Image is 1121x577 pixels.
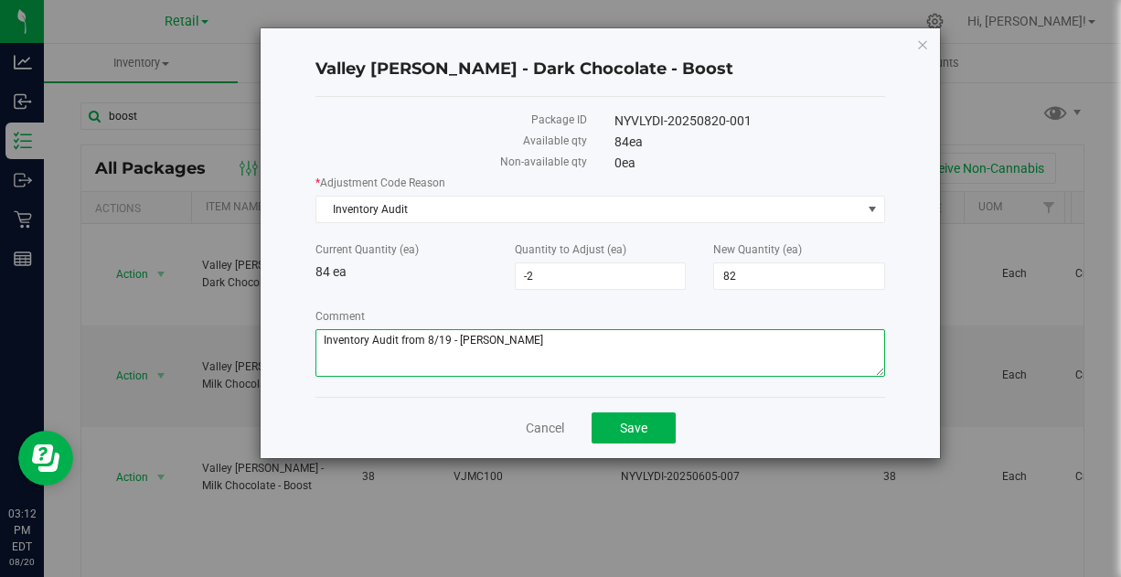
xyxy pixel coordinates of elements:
label: Package ID [315,112,586,128]
span: ea [622,155,635,170]
label: Current Quantity (ea) [315,241,487,258]
label: Comment [315,308,885,325]
iframe: Resource center [18,431,73,486]
span: 84 [614,134,643,149]
span: 0 [614,155,635,170]
span: Inventory Audit [316,197,861,222]
a: Cancel [526,419,564,437]
label: Available qty [315,133,586,149]
span: select [861,197,884,222]
input: -2 [516,263,686,289]
h4: Valley [PERSON_NAME] - Dark Chocolate - Boost [315,58,885,81]
label: New Quantity (ea) [713,241,885,258]
span: 84 ea [315,264,347,279]
label: Quantity to Adjust (ea) [515,241,687,258]
label: Non-available qty [315,154,586,170]
input: 82 [714,263,884,289]
span: ea [629,134,643,149]
label: Adjustment Code Reason [315,175,885,191]
div: NYVLYDI-20250820-001 [601,112,899,131]
span: Save [620,421,647,435]
button: Save [592,412,676,443]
